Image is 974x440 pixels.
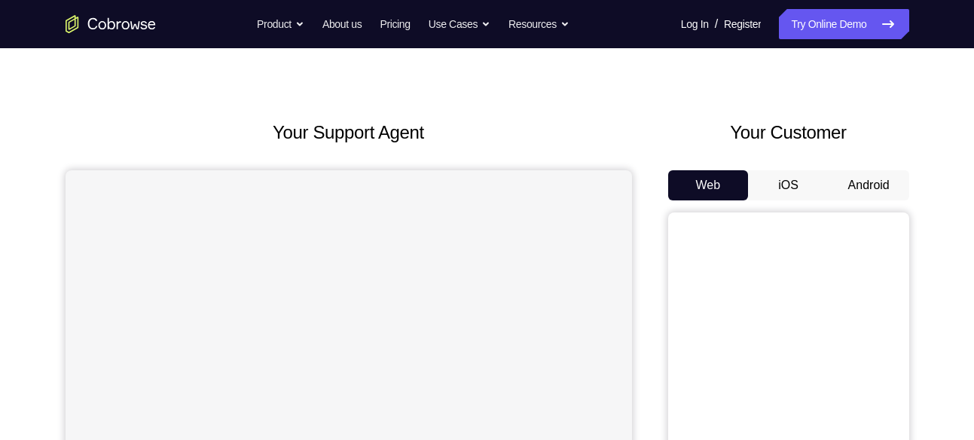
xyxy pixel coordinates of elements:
button: Product [257,9,304,39]
span: / [715,15,718,33]
button: Resources [508,9,569,39]
button: Web [668,170,749,200]
a: Go to the home page [66,15,156,33]
a: Register [724,9,761,39]
a: Log In [681,9,709,39]
a: About us [322,9,362,39]
button: Android [829,170,909,200]
a: Try Online Demo [779,9,908,39]
button: iOS [748,170,829,200]
a: Pricing [380,9,410,39]
h2: Your Support Agent [66,119,632,146]
button: Use Cases [429,9,490,39]
h2: Your Customer [668,119,909,146]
